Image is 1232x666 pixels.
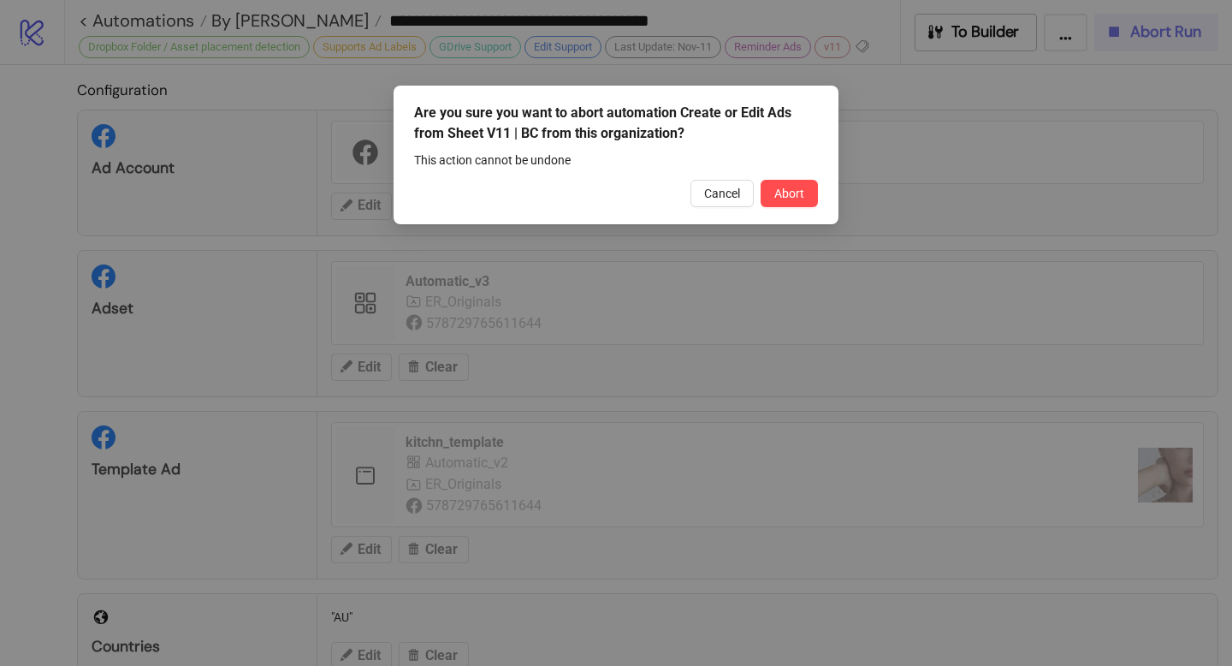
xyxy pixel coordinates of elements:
[704,187,740,200] span: Cancel
[761,180,818,207] button: Abort
[414,151,818,169] div: This action cannot be undone
[774,187,804,200] span: Abort
[414,103,818,144] div: Are you sure you want to abort automation Create or Edit Ads from Sheet V11 | BC from this organi...
[690,180,754,207] button: Cancel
